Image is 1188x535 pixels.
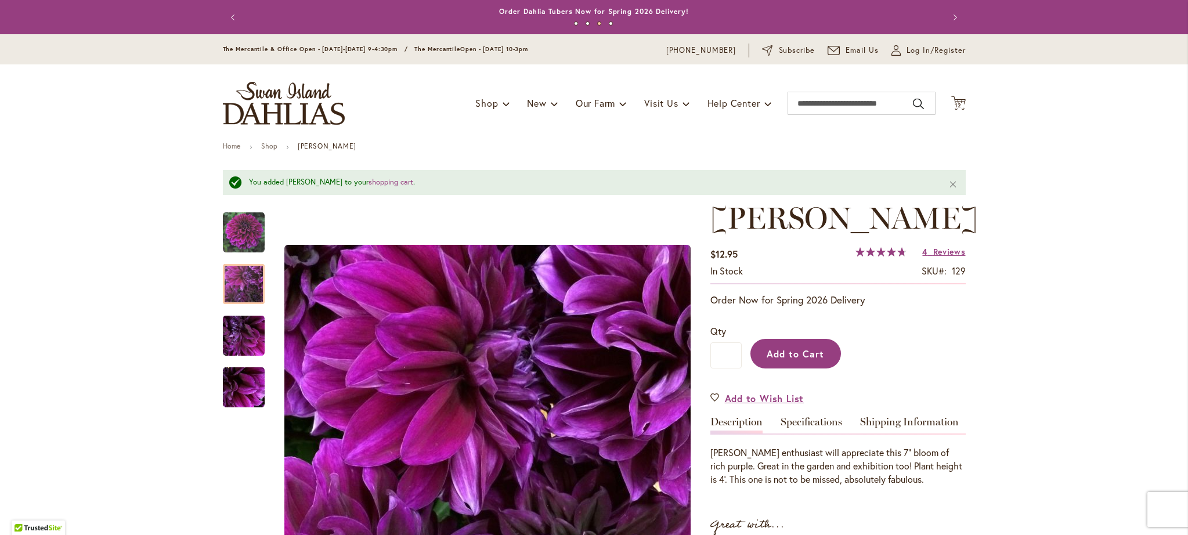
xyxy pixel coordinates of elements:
[707,97,760,109] span: Help Center
[907,45,966,56] span: Log In/Register
[710,293,966,307] p: Order Now for Spring 2026 Delivery
[855,247,907,256] div: 95%
[710,248,738,260] span: $12.95
[710,265,743,278] div: Availability
[828,45,879,56] a: Email Us
[710,417,763,433] a: Description
[860,417,959,433] a: Shipping Information
[767,348,824,360] span: Add to Cart
[223,6,246,29] button: Previous
[576,97,615,109] span: Our Farm
[952,265,966,278] div: 129
[223,366,265,408] img: Einstein
[223,252,276,304] div: Einstein
[846,45,879,56] span: Email Us
[779,45,815,56] span: Subscribe
[223,315,265,356] img: Einstein
[725,392,804,405] span: Add to Wish List
[223,356,265,407] div: Einstein
[574,21,578,26] button: 1 of 4
[223,82,345,125] a: store logo
[223,304,276,356] div: Einstein
[710,200,978,236] span: [PERSON_NAME]
[609,21,613,26] button: 4 of 4
[666,45,736,56] a: [PHONE_NUMBER]
[922,246,965,257] a: 4 Reviews
[527,97,546,109] span: New
[586,21,590,26] button: 2 of 4
[762,45,815,56] a: Subscribe
[750,339,841,368] button: Add to Cart
[223,142,241,150] a: Home
[249,177,931,188] div: You added [PERSON_NAME] to your .
[9,494,41,526] iframe: Launch Accessibility Center
[922,246,927,257] span: 4
[597,21,601,26] button: 3 of 4
[710,446,966,486] div: [PERSON_NAME] enthusiast will appreciate this 7" bloom of rich purple. Great in the garden and ex...
[710,417,966,486] div: Detailed Product Info
[710,392,804,405] a: Add to Wish List
[891,45,966,56] a: Log In/Register
[710,265,743,277] span: In stock
[298,142,356,150] strong: [PERSON_NAME]
[955,102,962,109] span: 12
[710,325,726,337] span: Qty
[710,515,785,534] strong: Great with...
[475,97,498,109] span: Shop
[460,45,528,53] span: Open - [DATE] 10-3pm
[951,96,966,111] button: 12
[922,265,947,277] strong: SKU
[223,201,276,252] div: Einstein
[261,142,277,150] a: Shop
[781,417,842,433] a: Specifications
[943,6,966,29] button: Next
[223,211,265,253] img: Einstein
[499,7,688,16] a: Order Dahlia Tubers Now for Spring 2026 Delivery!
[369,177,413,187] a: shopping cart
[933,246,966,257] span: Reviews
[223,45,461,53] span: The Mercantile & Office Open - [DATE]-[DATE] 9-4:30pm / The Mercantile
[644,97,678,109] span: Visit Us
